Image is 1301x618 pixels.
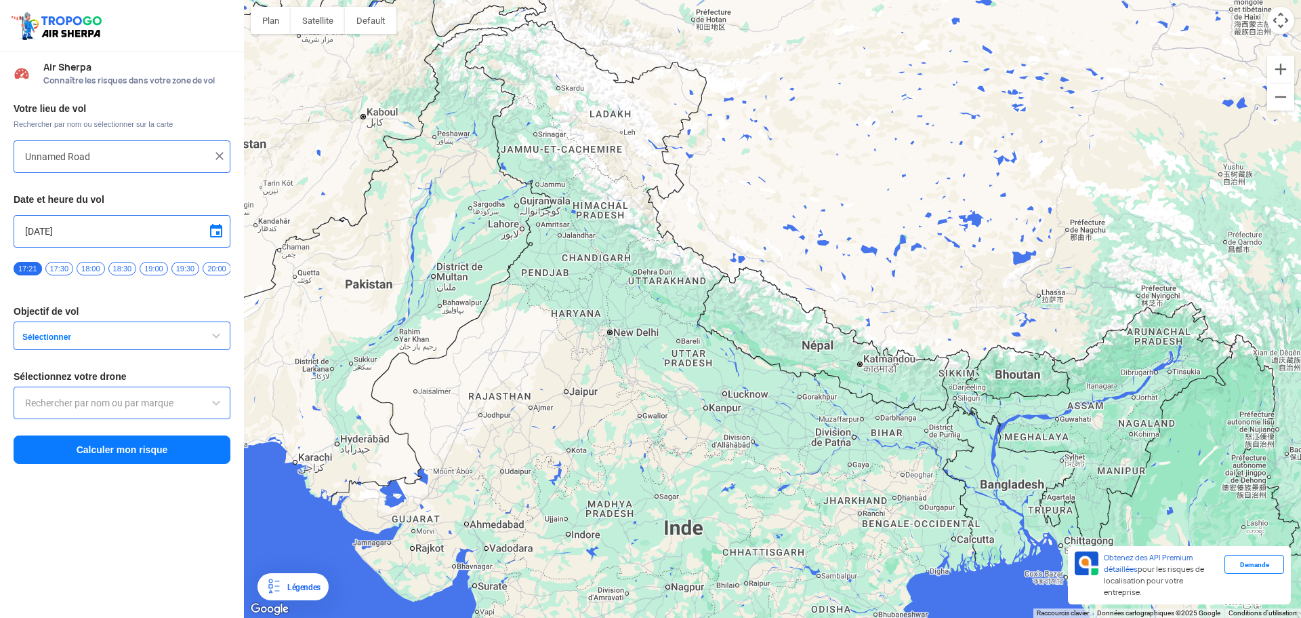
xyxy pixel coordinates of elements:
font: Données cartographiques ©2025 Google [1097,609,1220,617]
img: ic_close.png [213,149,226,163]
button: Raccourcis clavier [1037,609,1089,618]
img: Scores de risque [14,65,30,81]
font: Plan [262,16,279,26]
font: Obtenez des API Premium détaillées [1104,553,1193,574]
button: Zoom arrière [1267,83,1294,111]
font: 17:30 [50,265,69,273]
font: Date et heure du vol [14,194,104,205]
input: Rechercher par nom ou par marque [25,395,219,411]
font: Air Sherpa [43,61,91,73]
input: Recherchez votre lieu de vol [25,149,209,165]
button: Calculer mon risque [14,436,230,464]
img: ic_tgdronemaps.svg [10,10,106,41]
font: Objectif de vol [14,306,79,317]
font: Votre lieu de vol [14,103,86,114]
button: Commandes de la caméra de la carte [1267,7,1294,34]
font: 19:30 [176,265,195,273]
img: Google [247,600,292,618]
font: Calculer mon risque [77,444,168,455]
button: Afficher un plan de ville [251,7,291,34]
font: Légendes [287,583,321,592]
input: Sélectionnez la date [25,223,219,239]
img: API Premium [1075,552,1098,575]
font: 18:30 [113,265,132,273]
button: Afficher les images satellite [291,7,345,34]
a: Ouvrir cette zone dans Google Maps (dans une nouvelle fenêtre) [247,600,292,618]
font: pour les risques de localisation pour votre entreprise. [1104,564,1204,597]
img: Légendes [266,579,282,595]
font: Sélectionnez votre drone [14,371,126,382]
font: Connaître les risques dans votre zone de vol [43,75,215,86]
font: Satellite [302,16,333,26]
font: 18:00 [81,265,100,273]
font: 17:21 [18,265,37,273]
button: Zoom avant [1267,56,1294,83]
font: 20:00 [207,265,226,273]
font: 19:00 [144,265,163,273]
button: Sélectionner [14,322,230,350]
font: Demande [1240,561,1269,568]
font: Rechercher par nom ou sélectionner sur la carte [14,120,173,128]
font: Sélectionner [22,332,71,342]
a: Conditions d'utilisation [1228,609,1297,617]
